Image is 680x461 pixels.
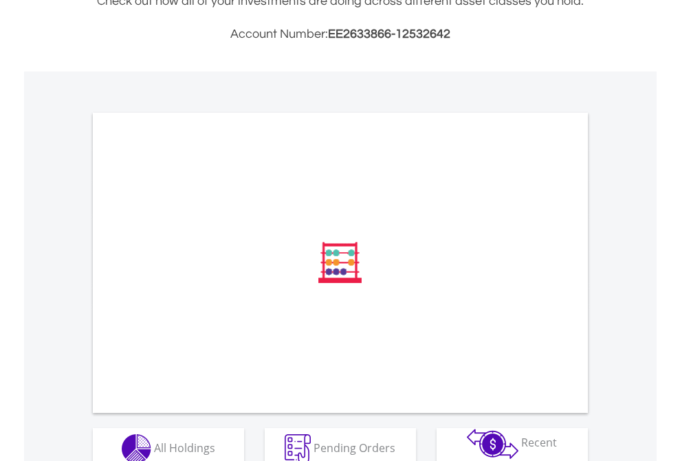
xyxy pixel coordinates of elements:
[328,27,450,41] span: EE2633866-12532642
[467,429,518,459] img: transactions-zar-wht.png
[154,440,215,455] span: All Holdings
[93,25,588,44] h3: Account Number:
[314,440,395,455] span: Pending Orders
